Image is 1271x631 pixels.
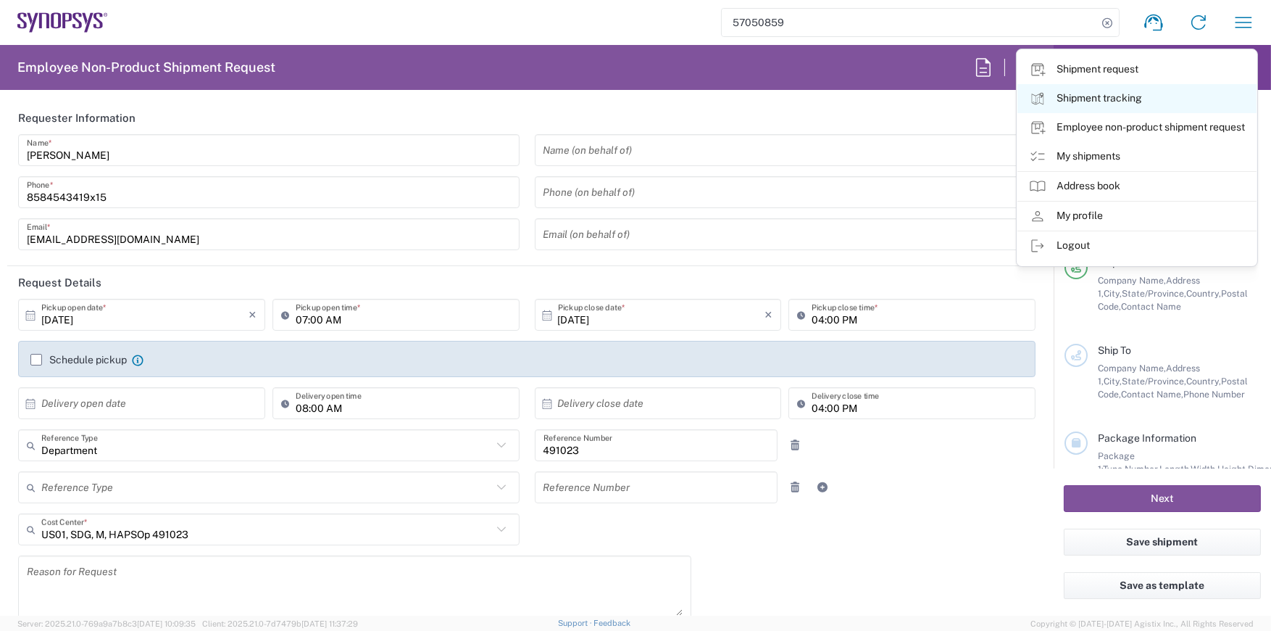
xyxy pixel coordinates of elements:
[593,619,630,627] a: Feedback
[812,477,833,498] a: Add Reference
[1186,288,1221,299] span: Country,
[1104,376,1122,387] span: City,
[17,619,196,628] span: Server: 2025.21.0-769a9a7b8c3
[1064,485,1261,512] button: Next
[301,619,358,628] span: [DATE] 11:37:29
[1017,172,1257,201] a: Address book
[1125,463,1159,474] span: Number,
[1017,231,1257,260] a: Logout
[1098,345,1131,356] span: Ship To
[785,477,805,498] a: Remove Reference
[1121,389,1183,400] span: Contact Name,
[1017,84,1257,113] a: Shipment tracking
[785,435,805,455] a: Remove Reference
[1098,450,1135,474] span: Package 1:
[1217,463,1248,474] span: Height,
[722,9,1097,36] input: Shipment, tracking or reference number
[18,276,101,290] h2: Request Details
[1098,363,1166,374] span: Company Name,
[1017,142,1257,171] a: My shipments
[1064,529,1261,556] button: Save shipment
[1121,301,1181,312] span: Contact Name
[249,303,257,326] i: ×
[1030,617,1254,630] span: Copyright © [DATE]-[DATE] Agistix Inc., All Rights Reserved
[1098,275,1166,286] span: Company Name,
[764,303,772,326] i: ×
[1183,389,1245,400] span: Phone Number
[1104,288,1122,299] span: City,
[1122,288,1186,299] span: State/Province,
[137,619,196,628] span: [DATE] 10:09:35
[1064,572,1261,599] button: Save as template
[1186,376,1221,387] span: Country,
[558,619,594,627] a: Support
[1098,432,1196,444] span: Package Information
[1103,463,1125,474] span: Type,
[18,111,136,125] h2: Requester Information
[17,59,275,76] h2: Employee Non-Product Shipment Request
[30,354,127,366] label: Schedule pickup
[1017,55,1257,84] a: Shipment request
[1017,113,1257,142] a: Employee non-product shipment request
[202,619,358,628] span: Client: 2025.21.0-7d7479b
[1159,463,1191,474] span: Length,
[1017,202,1257,231] a: My profile
[1191,463,1217,474] span: Width,
[1122,376,1186,387] span: State/Province,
